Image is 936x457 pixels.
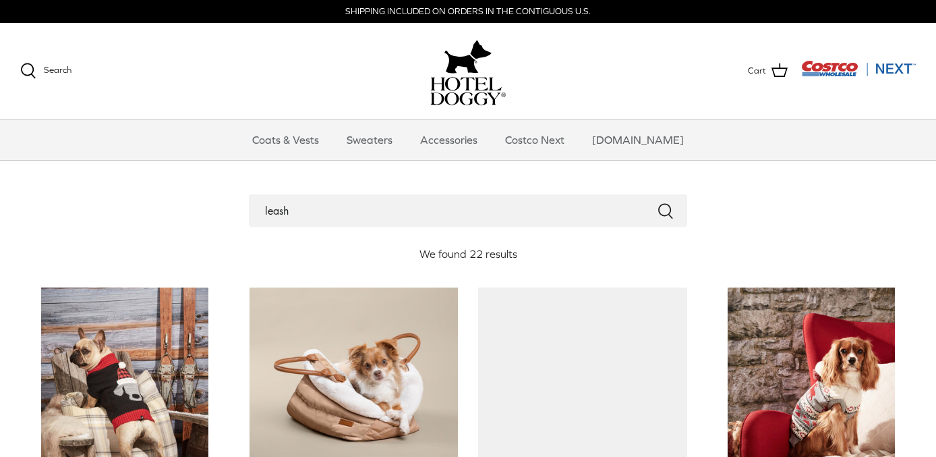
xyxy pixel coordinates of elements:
span: Search [44,65,71,75]
a: Visit Costco Next [801,69,916,79]
div: We found 22 results [20,246,916,263]
a: Costco Next [493,119,577,160]
a: Coats & Vests [240,119,331,160]
a: Sweaters [334,119,405,160]
a: [DOMAIN_NAME] [580,119,696,160]
a: Accessories [408,119,490,160]
a: hoteldoggy.com hoteldoggycom [430,36,506,105]
img: hoteldoggycom [430,77,506,105]
input: Search Store [249,194,687,227]
span: Cart [748,64,766,78]
button: Submit [657,202,674,219]
a: Cart [748,62,788,80]
img: hoteldoggy.com [444,36,492,77]
img: Costco Next [801,60,916,77]
a: Search [20,63,71,79]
